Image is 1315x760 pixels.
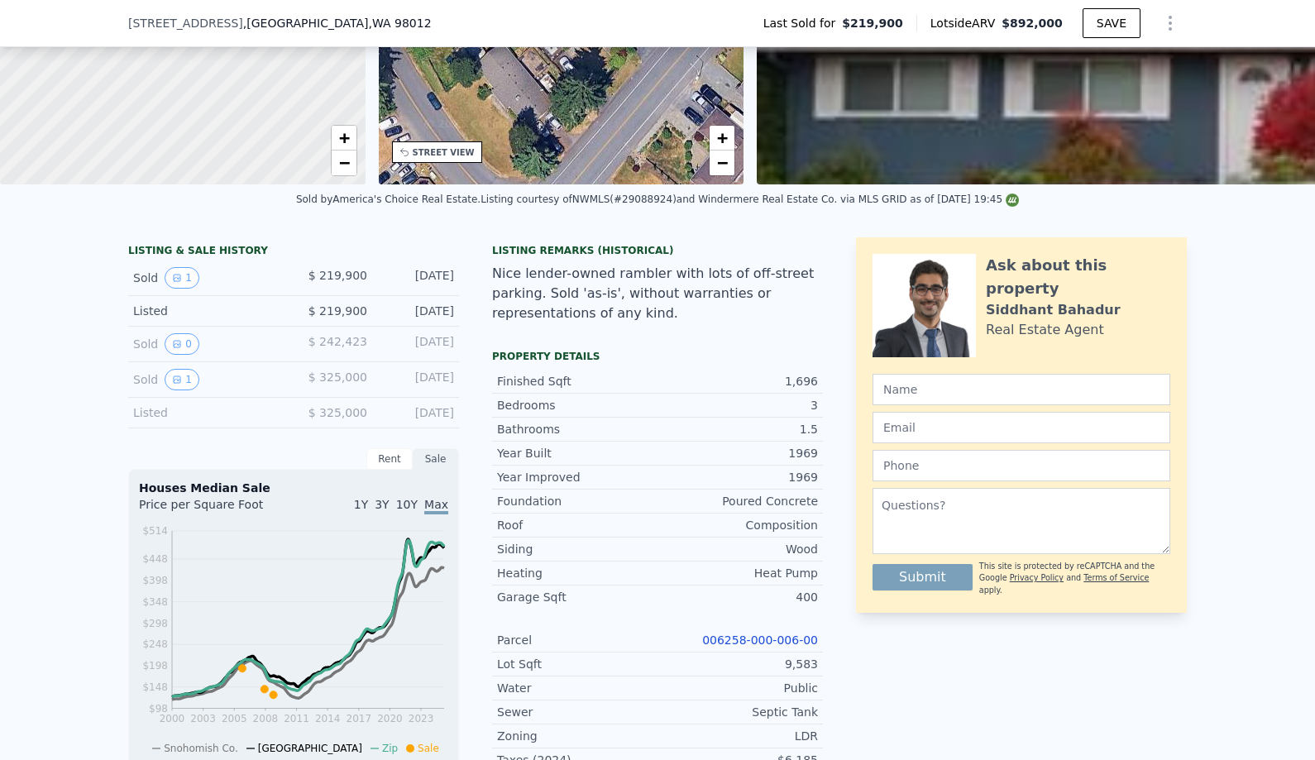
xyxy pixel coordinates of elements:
[413,448,459,470] div: Sale
[308,269,367,282] span: $ 219,900
[710,126,734,151] a: Zoom in
[657,493,818,509] div: Poured Concrete
[657,421,818,437] div: 1.5
[492,264,823,323] div: Nice lender-owned rambler with lots of off-street parking. Sold 'as-is', without warranties or re...
[258,743,362,754] span: [GEOGRAPHIC_DATA]
[284,713,309,724] tspan: 2011
[497,469,657,485] div: Year Improved
[1006,194,1019,207] img: NWMLS Logo
[380,333,454,355] div: [DATE]
[139,480,448,496] div: Houses Median Sale
[142,618,168,629] tspan: $298
[382,743,398,754] span: Zip
[332,151,356,175] a: Zoom out
[657,517,818,533] div: Composition
[347,713,372,724] tspan: 2017
[657,589,818,605] div: 400
[979,561,1170,596] div: This site is protected by reCAPTCHA and the Google and apply.
[366,448,413,470] div: Rent
[1083,8,1140,38] button: SAVE
[128,244,459,261] div: LISTING & SALE HISTORY
[657,656,818,672] div: 9,583
[497,632,657,648] div: Parcel
[142,638,168,650] tspan: $248
[497,704,657,720] div: Sewer
[873,564,973,590] button: Submit
[986,320,1104,340] div: Real Estate Agent
[873,450,1170,481] input: Phone
[128,15,243,31] span: [STREET_ADDRESS]
[657,728,818,744] div: LDR
[497,421,657,437] div: Bathrooms
[497,656,657,672] div: Lot Sqft
[149,703,168,715] tspan: $98
[657,704,818,720] div: Septic Tank
[142,681,168,693] tspan: $148
[492,350,823,363] div: Property details
[930,15,1002,31] span: Lotside ARV
[424,498,448,514] span: Max
[873,374,1170,405] input: Name
[139,496,294,523] div: Price per Square Foot
[380,369,454,390] div: [DATE]
[413,146,475,159] div: STREET VIEW
[497,397,657,413] div: Bedrooms
[308,304,367,318] span: $ 219,900
[717,127,728,148] span: +
[481,194,1019,205] div: Listing courtesy of NWMLS (#29088924) and Windermere Real Estate Co. via MLS GRID as of [DATE] 19:45
[165,369,199,390] button: View historical data
[142,525,168,537] tspan: $514
[160,713,185,724] tspan: 2000
[377,713,403,724] tspan: 2020
[165,267,199,289] button: View historical data
[222,713,247,724] tspan: 2005
[332,126,356,151] a: Zoom in
[409,713,434,724] tspan: 2023
[986,300,1121,320] div: Siddhant Bahadur
[418,743,439,754] span: Sale
[873,412,1170,443] input: Email
[1154,7,1187,40] button: Show Options
[338,152,349,173] span: −
[253,713,279,724] tspan: 2008
[986,254,1170,300] div: Ask about this property
[133,267,280,289] div: Sold
[497,728,657,744] div: Zoning
[497,493,657,509] div: Foundation
[142,596,168,608] tspan: $348
[133,369,280,390] div: Sold
[133,303,280,319] div: Listed
[702,633,818,647] a: 006258-000-006-00
[308,370,367,384] span: $ 325,000
[142,660,168,672] tspan: $198
[717,152,728,173] span: −
[243,15,432,31] span: , [GEOGRAPHIC_DATA]
[164,743,238,754] span: Snohomish Co.
[380,267,454,289] div: [DATE]
[842,15,903,31] span: $219,900
[315,713,341,724] tspan: 2014
[763,15,843,31] span: Last Sold for
[354,498,368,511] span: 1Y
[133,333,280,355] div: Sold
[142,553,168,565] tspan: $448
[492,244,823,257] div: Listing Remarks (Historical)
[296,194,481,205] div: Sold by America's Choice Real Estate .
[190,713,216,724] tspan: 2003
[657,469,818,485] div: 1969
[338,127,349,148] span: +
[1010,573,1064,582] a: Privacy Policy
[710,151,734,175] a: Zoom out
[497,373,657,390] div: Finished Sqft
[375,498,389,511] span: 3Y
[133,404,280,421] div: Listed
[1002,17,1063,30] span: $892,000
[657,397,818,413] div: 3
[165,333,199,355] button: View historical data
[657,445,818,461] div: 1969
[497,445,657,461] div: Year Built
[142,575,168,586] tspan: $398
[497,541,657,557] div: Siding
[497,589,657,605] div: Garage Sqft
[368,17,431,30] span: , WA 98012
